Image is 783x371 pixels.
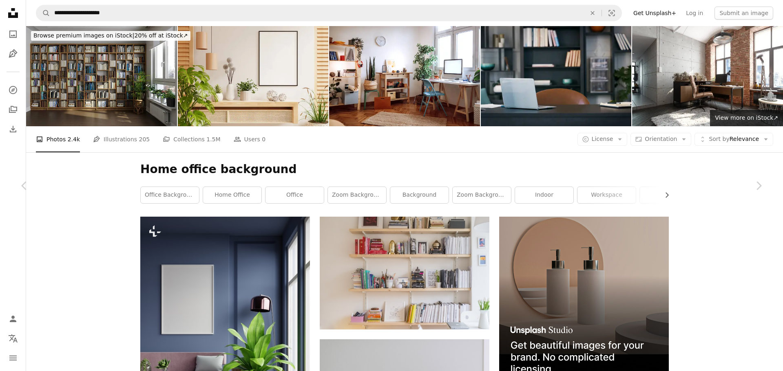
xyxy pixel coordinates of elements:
a: indoor [515,187,573,203]
img: books on shelf [320,217,489,329]
a: Log in / Sign up [5,311,21,327]
img: Empty Room With Bookshelf, Potted Plants And Parquet Floor [26,26,177,126]
img: Industrial Loft Home Office [632,26,783,126]
span: Sort by [709,136,729,142]
button: Visual search [602,5,622,21]
span: 0 [262,135,265,144]
button: License [577,133,628,146]
button: scroll list to the right [659,187,669,203]
a: Illustrations [5,46,21,62]
a: workspace [577,187,636,203]
a: Get Unsplash+ [628,7,681,20]
div: 20% off at iStock ↗ [31,31,190,41]
img: Shot of a laptop in an empty office [481,26,632,126]
button: Sort byRelevance [695,133,773,146]
button: Orientation [630,133,691,146]
a: Log in [681,7,708,20]
a: Collections 1.5M [163,126,220,152]
a: Users 0 [234,126,266,152]
a: background [390,187,449,203]
a: Download History [5,121,21,137]
img: Mockup poster frame close up and wood cabinet in cozy white interior background- 3D rendering [178,26,329,126]
a: office [265,187,324,203]
a: View more on iStock↗ [710,110,783,126]
button: Language [5,330,21,347]
a: home office [203,187,261,203]
span: 1.5M [206,135,220,144]
span: Browse premium images on iStock | [33,32,134,39]
span: 205 [139,135,150,144]
h1: Home office background [140,162,669,177]
span: License [592,136,613,142]
form: Find visuals sitewide [36,5,622,21]
button: Search Unsplash [36,5,50,21]
button: Submit an image [714,7,773,20]
a: Illustrations 205 [93,126,150,152]
a: room [640,187,698,203]
a: Photos [5,26,21,42]
a: Browse premium images on iStock|20% off at iStock↗ [26,26,195,46]
a: Explore [5,82,21,98]
a: books on shelf [320,269,489,277]
a: zoom background [453,187,511,203]
img: Cozy apartment with no people [329,26,480,126]
a: Poster mockup with vertical frames on empty dark blue wall in living room interior with pink velv... [140,319,310,326]
button: Clear [584,5,602,21]
button: Menu [5,350,21,366]
a: Collections [5,101,21,118]
a: Next [734,147,783,225]
a: office background [141,187,199,203]
span: View more on iStock ↗ [715,114,778,121]
span: Orientation [645,136,677,142]
span: Relevance [709,135,759,143]
a: zoom background office [328,187,386,203]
